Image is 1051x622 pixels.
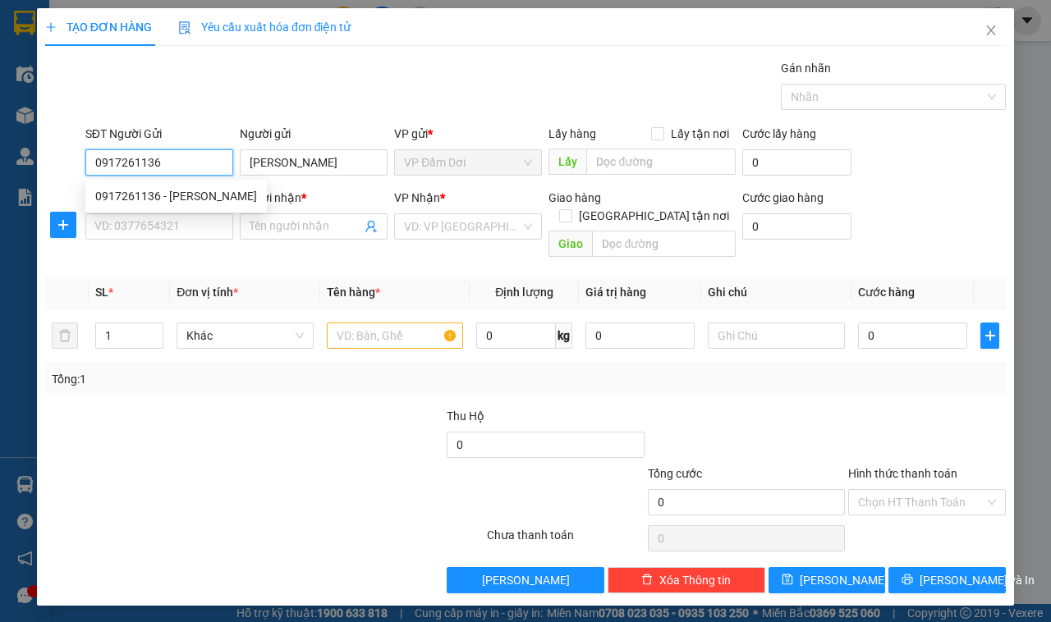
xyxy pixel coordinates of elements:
[95,187,257,205] div: 0917261136 - [PERSON_NAME]
[742,149,851,176] input: Cước lấy hàng
[968,8,1014,54] button: Close
[178,21,351,34] span: Yêu cầu xuất hóa đơn điện tử
[447,409,484,423] span: Thu Hộ
[782,574,793,587] span: save
[85,183,267,209] div: 0917261136 - VĂN LÂM
[548,127,596,140] span: Lấy hàng
[701,277,851,309] th: Ghi chú
[394,125,542,143] div: VP gửi
[902,574,913,587] span: printer
[548,149,586,175] span: Lấy
[240,189,388,207] div: Người nhận
[664,125,736,143] span: Lấy tận nơi
[781,62,831,75] label: Gán nhãn
[641,574,653,587] span: delete
[742,191,824,204] label: Cước giao hàng
[648,467,702,480] span: Tổng cước
[708,322,845,349] input: Ghi Chú
[178,21,191,34] img: icon
[447,567,604,593] button: [PERSON_NAME]
[769,567,886,593] button: save[PERSON_NAME]
[327,322,464,349] input: VD: Bàn, Ghế
[984,24,998,37] span: close
[572,207,736,225] span: [GEOGRAPHIC_DATA] tận nơi
[394,191,440,204] span: VP Nhận
[548,231,592,257] span: Giao
[742,213,851,240] input: Cước giao hàng
[888,567,1006,593] button: printer[PERSON_NAME] và In
[45,21,152,34] span: TẠO ĐƠN HÀNG
[495,286,553,299] span: Định lượng
[485,526,646,555] div: Chưa thanh toán
[920,571,1035,589] span: [PERSON_NAME] và In
[95,286,108,299] span: SL
[848,467,957,480] label: Hình thức thanh toán
[742,127,816,140] label: Cước lấy hàng
[45,21,57,33] span: plus
[608,567,765,593] button: deleteXóa Thông tin
[800,571,888,589] span: [PERSON_NAME]
[482,571,570,589] span: [PERSON_NAME]
[980,322,999,349] button: plus
[659,571,731,589] span: Xóa Thông tin
[365,220,378,233] span: user-add
[327,286,380,299] span: Tên hàng
[51,218,76,231] span: plus
[85,125,233,143] div: SĐT Người Gửi
[240,125,388,143] div: Người gửi
[586,149,735,175] input: Dọc đường
[556,322,572,349] span: kg
[52,370,407,388] div: Tổng: 1
[858,286,915,299] span: Cước hàng
[52,322,78,349] button: delete
[585,322,695,349] input: 0
[186,323,304,348] span: Khác
[177,286,238,299] span: Đơn vị tính
[50,212,76,238] button: plus
[981,329,998,342] span: plus
[585,286,646,299] span: Giá trị hàng
[548,191,601,204] span: Giao hàng
[592,231,735,257] input: Dọc đường
[404,150,532,175] span: VP Đầm Dơi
